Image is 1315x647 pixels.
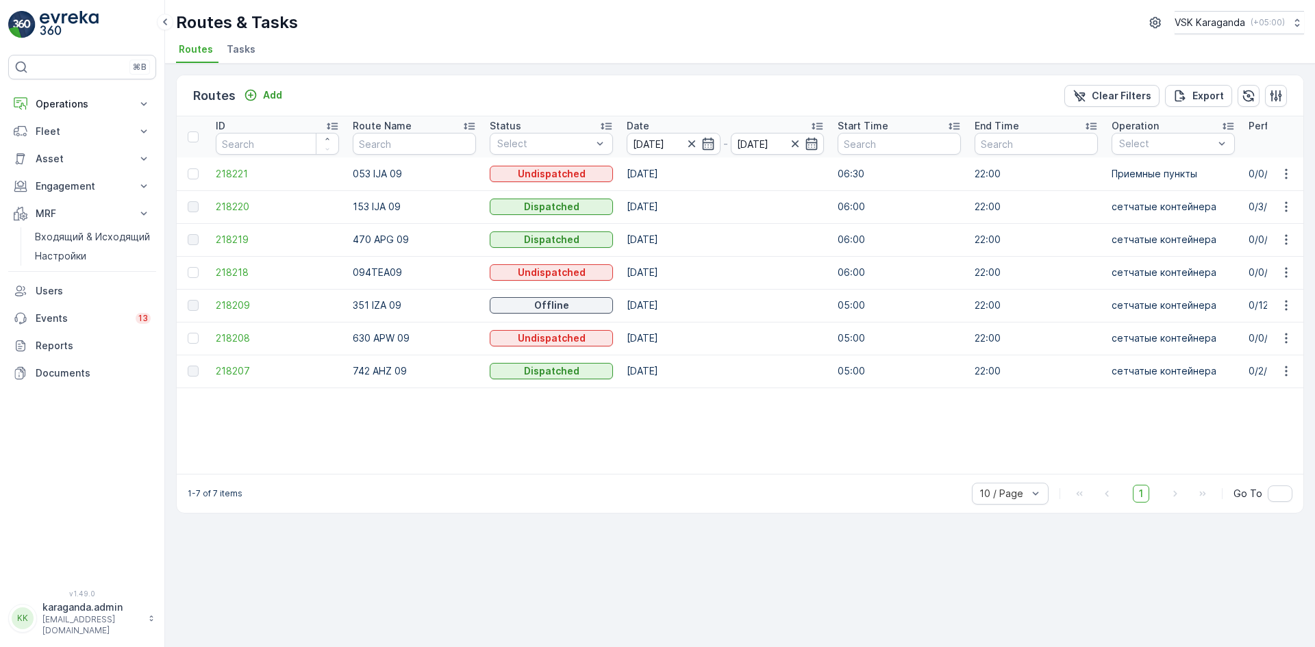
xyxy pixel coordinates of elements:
p: Route Name [353,119,412,133]
td: 053 IJA 09 [346,157,483,190]
p: Start Time [838,119,888,133]
p: MRF [36,207,129,220]
a: 218208 [216,331,339,345]
td: 06:30 [831,157,968,190]
td: 22:00 [968,256,1105,289]
p: Documents [36,366,151,380]
button: Export [1165,85,1232,107]
p: Undispatched [518,331,586,345]
p: Dispatched [524,233,579,246]
img: logo [8,11,36,38]
p: karaganda.admin [42,600,141,614]
button: Undispatched [490,264,613,281]
span: 218219 [216,233,339,246]
a: 218221 [216,167,339,181]
td: сетчатыe контейнера [1105,190,1242,223]
td: 22:00 [968,355,1105,388]
p: Настройки [35,249,86,263]
input: Search [216,133,339,155]
td: 22:00 [968,322,1105,355]
td: [DATE] [620,190,831,223]
input: Search [838,133,961,155]
td: [DATE] [620,355,831,388]
td: сетчатыe контейнера [1105,256,1242,289]
p: Select [1119,137,1214,151]
td: 742 AHZ 09 [346,355,483,388]
button: VSK Karaganda(+05:00) [1175,11,1304,34]
td: сетчатыe контейнера [1105,289,1242,322]
div: Toggle Row Selected [188,300,199,311]
p: Dispatched [524,200,579,214]
p: Users [36,284,151,298]
div: Toggle Row Selected [188,267,199,278]
td: 06:00 [831,223,968,256]
td: 05:00 [831,289,968,322]
a: Events13 [8,305,156,332]
p: [EMAIL_ADDRESS][DOMAIN_NAME] [42,614,141,636]
td: сетчатыe контейнера [1105,355,1242,388]
button: Fleet [8,118,156,145]
td: [DATE] [620,157,831,190]
div: Toggle Row Selected [188,234,199,245]
p: Performance [1249,119,1310,133]
span: v 1.49.0 [8,589,156,598]
p: Reports [36,339,151,353]
button: Add [238,87,288,103]
td: 153 IJA 09 [346,190,483,223]
p: ID [216,119,225,133]
td: 22:00 [968,190,1105,223]
input: dd/mm/yyyy [627,133,721,155]
p: Undispatched [518,167,586,181]
td: 22:00 [968,157,1105,190]
td: сетчатыe контейнера [1105,223,1242,256]
a: Настройки [29,246,156,266]
td: 630 APW 09 [346,322,483,355]
img: logo_light-DOdMpM7g.png [40,11,99,38]
p: - [723,136,728,152]
input: Search [975,133,1098,155]
p: 13 [138,313,148,324]
button: Operations [8,90,156,118]
button: Asset [8,145,156,173]
span: Tasks [227,42,255,56]
td: 22:00 [968,289,1105,322]
td: сетчатыe контейнера [1105,322,1242,355]
button: Dispatched [490,199,613,215]
td: 06:00 [831,190,968,223]
button: Offline [490,297,613,314]
a: 218207 [216,364,339,378]
div: KK [12,607,34,629]
span: Go To [1233,487,1262,500]
div: Toggle Row Selected [188,201,199,212]
p: Clear Filters [1092,89,1151,103]
td: 06:00 [831,256,968,289]
button: Undispatched [490,330,613,346]
p: Select [497,137,592,151]
p: Routes & Tasks [176,12,298,34]
p: Export [1192,89,1224,103]
td: [DATE] [620,256,831,289]
p: ⌘B [133,62,147,73]
p: Входящий & Исходящий [35,230,150,244]
button: Clear Filters [1064,85,1160,107]
p: Undispatched [518,266,586,279]
span: Routes [179,42,213,56]
div: Toggle Row Selected [188,333,199,344]
p: Events [36,312,127,325]
span: 218209 [216,299,339,312]
p: Operations [36,97,129,111]
p: Fleet [36,125,129,138]
a: 218218 [216,266,339,279]
div: Toggle Row Selected [188,366,199,377]
button: Dispatched [490,363,613,379]
p: Add [263,88,282,102]
a: Reports [8,332,156,359]
div: Toggle Row Selected [188,168,199,179]
td: [DATE] [620,322,831,355]
input: dd/mm/yyyy [731,133,825,155]
td: [DATE] [620,223,831,256]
